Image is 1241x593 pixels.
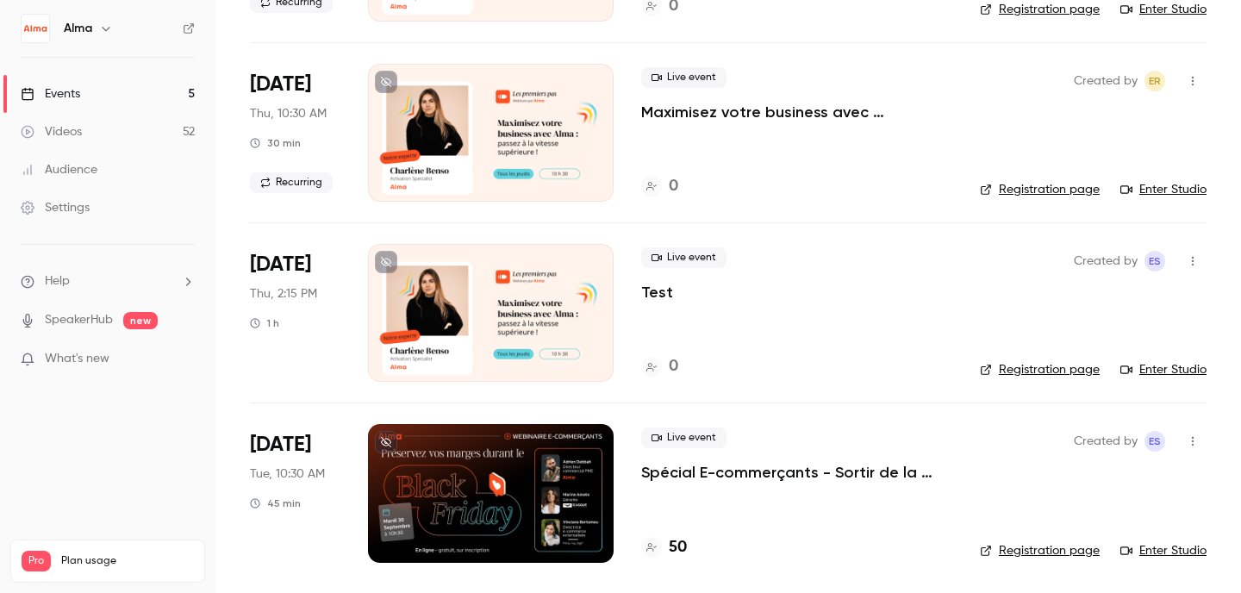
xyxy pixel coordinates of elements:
[45,311,113,329] a: SpeakerHub
[669,355,678,378] h4: 0
[669,536,687,559] h4: 50
[1144,431,1165,452] span: Evan SAIDI
[641,462,952,483] a: Spécial E-commerçants - Sortir de la guerre des prix et préserver ses marges pendant [DATE][DATE]
[1144,71,1165,91] span: Eric ROMER
[45,350,109,368] span: What's new
[250,465,325,483] span: Tue, 10:30 AM
[641,175,678,198] a: 0
[250,424,340,562] div: Sep 30 Tue, 10:30 AM (Europe/Paris)
[250,172,333,193] span: Recurring
[1144,251,1165,272] span: Evan SAIDI
[641,282,673,303] a: Test
[45,272,70,290] span: Help
[174,352,195,367] iframe: Noticeable Trigger
[250,71,311,98] span: [DATE]
[250,244,340,382] div: Sep 25 Thu, 2:15 PM (Europe/Paris)
[61,554,194,568] span: Plan usage
[1120,361,1207,378] a: Enter Studio
[250,316,279,330] div: 1 h
[1074,71,1138,91] span: Created by
[1120,1,1207,18] a: Enter Studio
[64,20,92,37] h6: Alma
[980,361,1100,378] a: Registration page
[1149,71,1161,91] span: ER
[980,181,1100,198] a: Registration page
[1074,431,1138,452] span: Created by
[641,247,727,268] span: Live event
[1120,181,1207,198] a: Enter Studio
[641,102,952,122] a: Maximisez votre business avec [PERSON_NAME] : passez à la vitesse supérieure !
[22,15,49,42] img: Alma
[1149,251,1161,272] span: ES
[1120,542,1207,559] a: Enter Studio
[22,551,51,571] span: Pro
[250,251,311,278] span: [DATE]
[250,431,311,459] span: [DATE]
[21,199,90,216] div: Settings
[1149,431,1161,452] span: ES
[641,536,687,559] a: 50
[641,67,727,88] span: Live event
[21,272,195,290] li: help-dropdown-opener
[21,123,82,140] div: Videos
[250,136,301,150] div: 30 min
[21,161,97,178] div: Audience
[641,428,727,448] span: Live event
[250,285,317,303] span: Thu, 2:15 PM
[21,85,80,103] div: Events
[980,1,1100,18] a: Registration page
[669,175,678,198] h4: 0
[250,105,327,122] span: Thu, 10:30 AM
[123,312,158,329] span: new
[641,355,678,378] a: 0
[980,542,1100,559] a: Registration page
[250,496,301,510] div: 45 min
[250,64,340,202] div: Sep 25 Thu, 10:30 AM (Europe/Paris)
[1074,251,1138,272] span: Created by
